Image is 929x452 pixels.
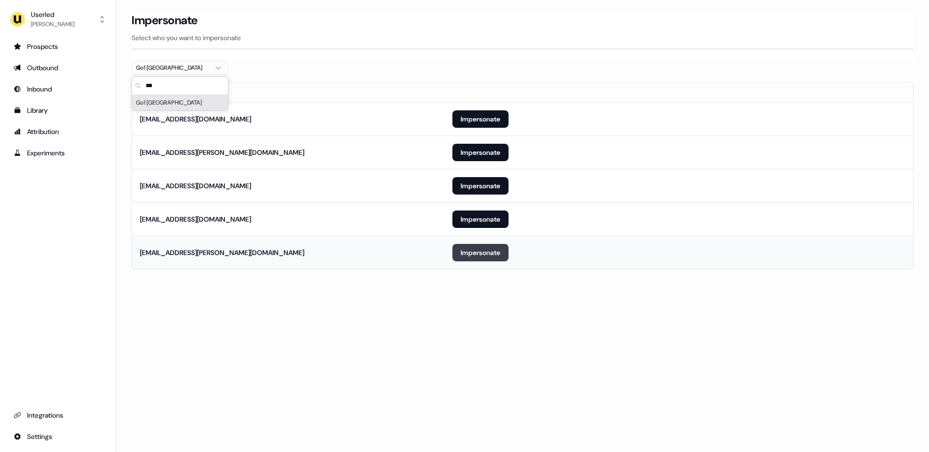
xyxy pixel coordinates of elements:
button: Userled[PERSON_NAME] [8,8,108,31]
a: Go to Inbound [8,81,108,97]
div: [EMAIL_ADDRESS][DOMAIN_NAME] [140,214,251,224]
a: Go to outbound experience [8,60,108,75]
div: [PERSON_NAME] [31,19,75,29]
div: Integrations [14,410,102,420]
h3: Impersonate [132,13,198,28]
div: Prospects [14,42,102,51]
a: Go to prospects [8,39,108,54]
div: Inbound [14,84,102,94]
p: Select who you want to impersonate [132,33,914,43]
div: Go1 [GEOGRAPHIC_DATA] [132,95,228,110]
div: Attribution [14,127,102,136]
button: Impersonate [452,244,509,261]
a: Go to templates [8,103,108,118]
button: Go1 [GEOGRAPHIC_DATA] [132,61,228,75]
div: Experiments [14,148,102,158]
div: Library [14,105,102,115]
div: Suggestions [132,95,228,110]
a: Go to integrations [8,407,108,423]
a: Go to attribution [8,124,108,139]
div: [EMAIL_ADDRESS][DOMAIN_NAME] [140,114,251,124]
div: Outbound [14,63,102,73]
button: Impersonate [452,110,509,128]
div: Userled [31,10,75,19]
a: Go to integrations [8,429,108,444]
div: Settings [14,432,102,441]
div: [EMAIL_ADDRESS][DOMAIN_NAME] [140,181,251,191]
a: Go to experiments [8,145,108,161]
button: Impersonate [452,211,509,228]
div: Go1 [GEOGRAPHIC_DATA] [136,63,209,73]
th: Email [132,83,445,102]
button: Impersonate [452,144,509,161]
button: Impersonate [452,177,509,195]
div: [EMAIL_ADDRESS][PERSON_NAME][DOMAIN_NAME] [140,148,304,157]
div: [EMAIL_ADDRESS][PERSON_NAME][DOMAIN_NAME] [140,248,304,257]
